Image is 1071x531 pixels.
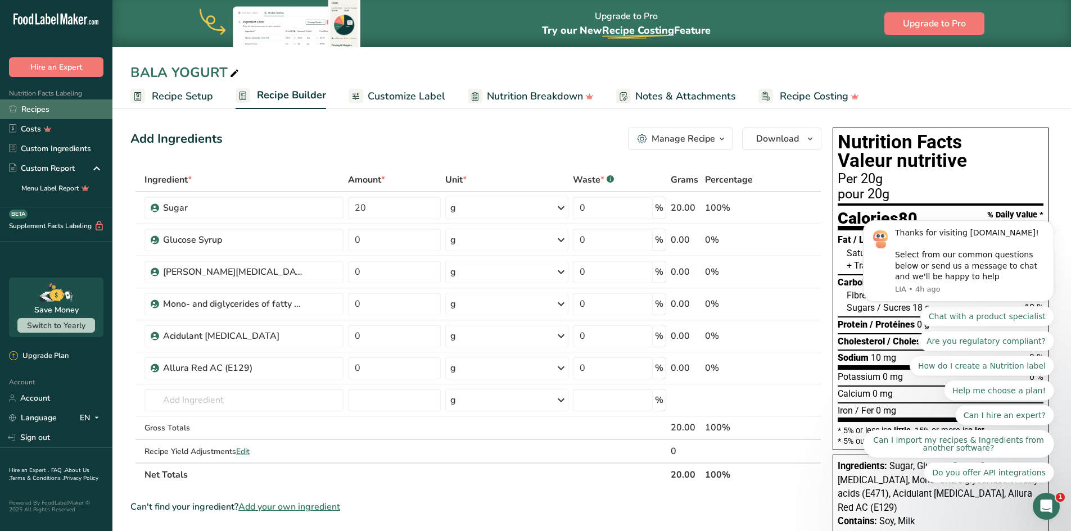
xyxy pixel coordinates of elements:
div: Powered By FoodLabelMaker © 2025 All Rights Reserved [9,500,103,513]
a: Privacy Policy [64,474,98,482]
div: 0.00 [671,329,701,343]
a: Language [9,408,57,428]
div: 0% [705,265,768,279]
span: Recipe Costing [602,24,674,37]
div: g [450,297,456,311]
div: 0% [705,297,768,311]
div: 20.00 [671,421,701,434]
a: Recipe Costing [758,84,859,109]
button: Upgrade to Pro [884,12,984,35]
span: Notes & Attachments [635,89,736,104]
input: Add Ingredient [144,389,344,411]
iframe: Intercom notifications message [846,76,1071,501]
span: Customize Label [368,89,445,104]
div: BETA [9,210,28,219]
div: 0.00 [671,233,701,247]
span: Try our New Feature [542,24,711,37]
div: Upgrade to Pro [542,1,711,47]
div: EN [80,411,103,425]
div: 0.00 [671,297,701,311]
button: Manage Recipe [628,128,733,150]
div: 0% [705,233,768,247]
span: Edit [236,446,250,457]
span: Add your own ingredient [238,500,340,514]
span: Potassium [838,371,880,382]
div: Acidulant [MEDICAL_DATA] [163,329,304,343]
div: 0% [705,329,768,343]
div: Per 20g [838,173,1043,186]
span: Unit [445,173,467,187]
a: Recipe Setup [130,84,213,109]
span: Contains: [838,516,877,527]
span: Sodium [838,352,869,363]
a: Notes & Attachments [616,84,736,109]
div: Recipe Yield Adjustments [144,446,344,457]
iframe: Intercom live chat [1033,493,1060,520]
div: Custom Report [9,162,75,174]
div: Calories [838,210,918,231]
div: 0% [705,361,768,375]
div: g [450,329,456,343]
th: 100% [703,462,770,486]
div: pour 20g [838,188,1043,201]
div: Allura Red AC (E129) [163,361,304,375]
span: Fat [838,234,851,245]
span: Carbohydrate [838,277,894,288]
button: Hire an Expert [9,57,103,77]
th: Net Totals [142,462,668,486]
div: Glucose Syrup [163,233,304,247]
span: Grams [671,173,698,187]
a: FAQ . [51,466,65,474]
a: Customize Label [349,84,445,109]
th: 20.00 [668,462,703,486]
span: Recipe Costing [780,89,848,104]
span: Upgrade to Pro [903,17,966,30]
div: 100% [705,201,768,215]
span: Switch to Yearly [27,320,85,331]
a: Terms & Conditions . [10,474,64,482]
div: BALA YOGURT [130,62,241,83]
span: Cholesterol [838,336,885,347]
div: Upgrade Plan [9,351,69,362]
div: [PERSON_NAME][MEDICAL_DATA] [163,265,304,279]
div: Add Ingredients [130,130,223,148]
a: Recipe Builder [236,83,326,110]
a: Nutrition Breakdown [468,84,594,109]
span: Percentage [705,173,753,187]
div: 0.00 [671,265,701,279]
span: Recipe Builder [257,88,326,103]
div: Can't find your ingredient? [130,500,821,514]
span: Iron [838,405,853,416]
span: Nutrition Breakdown [487,89,583,104]
span: Ingredient [144,173,192,187]
div: Waste [573,173,614,187]
span: Ingredients: [838,461,887,471]
button: Switch to Yearly [17,318,95,333]
button: Download [742,128,821,150]
span: Protein [838,319,867,330]
div: 0 [671,444,701,458]
div: 100% [705,421,768,434]
div: g [450,233,456,247]
div: Gross Totals [144,422,344,434]
div: Manage Recipe [652,132,715,146]
span: Amount [348,173,385,187]
div: g [450,393,456,407]
a: About Us . [9,466,89,482]
span: Calcium [838,388,870,399]
div: * 5% ou moins c’est , 15% ou plus c’est [838,437,1043,445]
div: 20.00 [671,201,701,215]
